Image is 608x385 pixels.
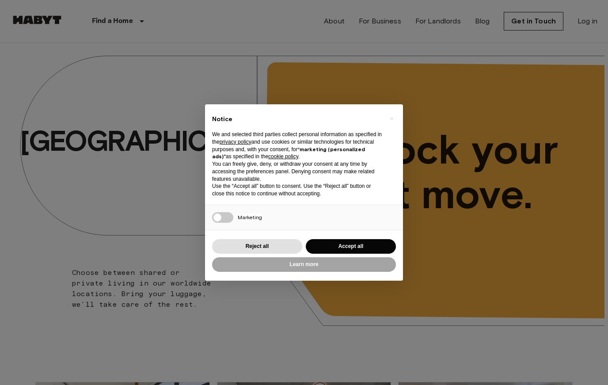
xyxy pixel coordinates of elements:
[390,113,393,124] span: ×
[220,139,251,145] a: privacy policy
[212,115,382,124] h2: Notice
[268,153,298,160] a: cookie policy
[212,160,382,183] p: You can freely give, deny, or withdraw your consent at any time by accessing the preferences pane...
[212,257,396,272] button: Learn more
[212,131,382,160] p: We and selected third parties collect personal information as specified in the and use cookies or...
[238,214,262,221] span: Marketing
[306,239,396,254] button: Accept all
[384,111,399,126] button: Close this notice
[212,183,382,198] p: Use the “Accept all” button to consent. Use the “Reject all” button or close this notice to conti...
[212,239,302,254] button: Reject all
[212,146,365,160] strong: “marketing (personalized ads)”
